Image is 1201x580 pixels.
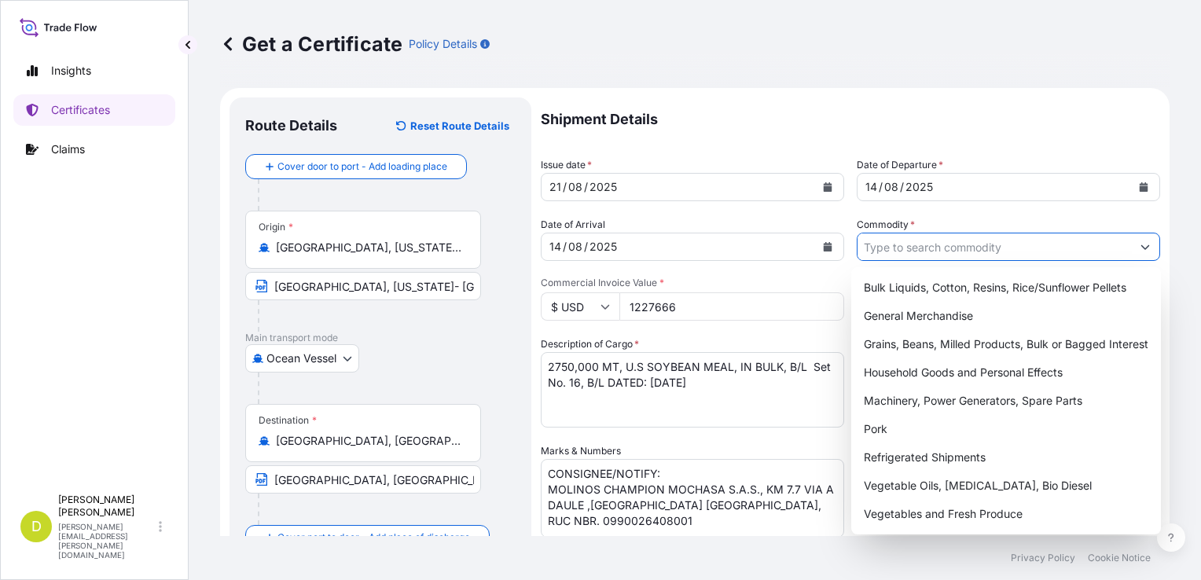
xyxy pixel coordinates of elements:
p: Claims [51,141,85,157]
div: Refrigerated Shipments [858,443,1155,472]
span: Issue date [541,157,592,173]
p: Route Details [245,116,337,135]
div: Grains, Beans, Milled Products, Bulk or Bagged Interest [858,330,1155,358]
div: day, [864,178,879,196]
p: Get a Certificate [220,31,402,57]
div: Vegetables and Fresh Produce [858,500,1155,528]
div: / [584,178,588,196]
div: / [584,237,588,256]
p: Cookie Notice [1088,552,1151,564]
span: D [31,519,42,534]
div: / [563,178,567,196]
input: Text to appear on certificate [245,465,481,494]
div: General Merchandise [858,302,1155,330]
div: day, [548,178,563,196]
p: [PERSON_NAME] [PERSON_NAME] [58,494,156,519]
div: month, [567,178,584,196]
div: month, [883,178,900,196]
span: Commercial Invoice Value [541,277,844,289]
div: Household Goods and Personal Effects [858,358,1155,387]
input: Enter amount [619,292,844,321]
input: Origin [276,240,461,255]
button: Calendar [815,174,840,200]
div: month, [567,237,584,256]
div: Vegetable Oils, [MEDICAL_DATA], Bio Diesel [858,472,1155,500]
p: Reset Route Details [410,118,509,134]
p: [PERSON_NAME][EMAIL_ADDRESS][PERSON_NAME][DOMAIN_NAME] [58,522,156,560]
div: Pork [858,415,1155,443]
p: Policy Details [409,36,477,52]
div: Destination [259,414,317,427]
span: Ocean Vessel [266,351,336,366]
div: year, [904,178,935,196]
div: / [563,237,567,256]
div: / [879,178,883,196]
p: Insights [51,63,91,79]
div: Suggestions [858,273,1155,528]
input: Text to appear on certificate [245,272,481,300]
label: Description of Cargo [541,336,639,352]
label: Commodity [857,217,915,233]
input: Destination [276,433,461,449]
label: Marks & Numbers [541,443,621,459]
span: Cover door to port - Add loading place [277,159,447,174]
span: Cover port to door - Add place of discharge [277,530,470,545]
div: / [900,178,904,196]
div: Machinery, Power Generators, Spare Parts [858,387,1155,415]
button: Show suggestions [1131,233,1159,261]
div: Origin [259,221,293,233]
div: year, [588,178,619,196]
p: Certificates [51,102,110,118]
span: Date of Arrival [541,217,605,233]
p: Shipment Details [541,97,1160,141]
div: day, [548,237,563,256]
span: Date of Departure [857,157,943,173]
button: Select transport [245,344,359,373]
p: Privacy Policy [1011,552,1075,564]
p: Main transport mode [245,332,516,344]
input: Type to search commodity [858,233,1131,261]
button: Calendar [815,234,840,259]
div: year, [588,237,619,256]
div: Bulk Liquids, Cotton, Resins, Rice/Sunflower Pellets [858,273,1155,302]
button: Calendar [1131,174,1156,200]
